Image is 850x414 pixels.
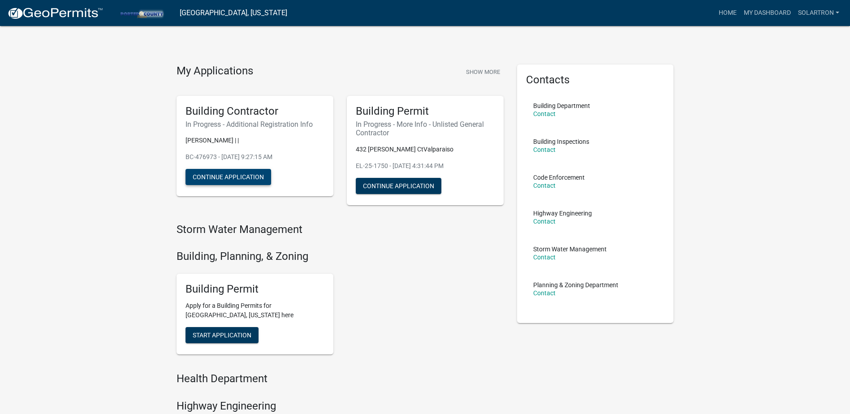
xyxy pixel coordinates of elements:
p: Apply for a Building Permits for [GEOGRAPHIC_DATA], [US_STATE] here [186,301,324,320]
p: Highway Engineering [533,210,592,216]
p: Code Enforcement [533,174,585,181]
p: Building Department [533,103,590,109]
a: Contact [533,254,556,261]
a: Contact [533,146,556,153]
h5: Building Permit [186,283,324,296]
span: Start Application [193,332,251,339]
h4: Highway Engineering [177,400,504,413]
a: Home [715,4,740,22]
h4: Health Department [177,372,504,385]
h4: Storm Water Management [177,223,504,236]
a: solartron [794,4,843,22]
a: Contact [533,110,556,117]
a: My Dashboard [740,4,794,22]
h6: In Progress - Additional Registration Info [186,120,324,129]
p: Planning & Zoning Department [533,282,618,288]
h5: Building Contractor [186,105,324,118]
p: [PERSON_NAME] | | [186,136,324,145]
p: 432 [PERSON_NAME] CtValparaiso [356,145,495,154]
h4: Building, Planning, & Zoning [177,250,504,263]
h5: Building Permit [356,105,495,118]
button: Continue Application [356,178,441,194]
p: EL-25-1750 - [DATE] 4:31:44 PM [356,161,495,171]
img: Porter County, Indiana [110,7,173,19]
h6: In Progress - More Info - Unlisted General Contractor [356,120,495,137]
button: Start Application [186,327,259,343]
button: Continue Application [186,169,271,185]
p: Building Inspections [533,138,589,145]
a: Contact [533,289,556,297]
p: BC-476973 - [DATE] 9:27:15 AM [186,152,324,162]
a: Contact [533,182,556,189]
a: [GEOGRAPHIC_DATA], [US_STATE] [180,5,287,21]
button: Show More [462,65,504,79]
a: Contact [533,218,556,225]
h4: My Applications [177,65,253,78]
p: Storm Water Management [533,246,607,252]
h5: Contacts [526,73,665,86]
